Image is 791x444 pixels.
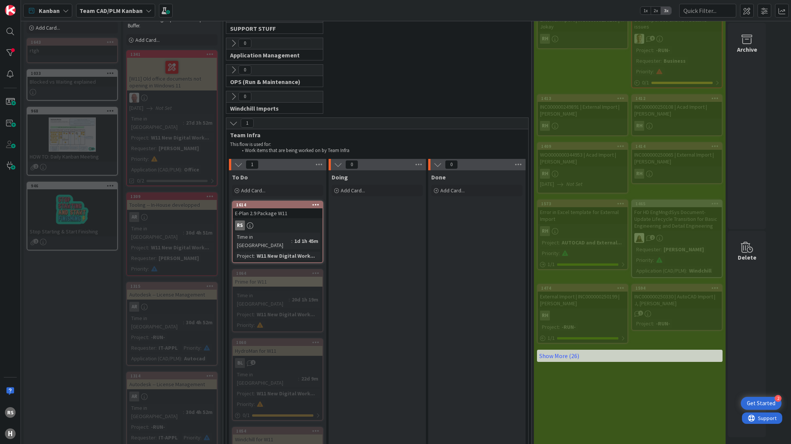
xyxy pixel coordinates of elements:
div: 1594INC000000250330 | AutoCAD Import | J, [PERSON_NAME] [632,285,722,308]
div: 1614 [236,202,322,208]
div: Time in [GEOGRAPHIC_DATA] [129,404,183,420]
a: 1341[W11] Old office documents not opening in Windows 11RK[DATE]Not SetTime in [GEOGRAPHIC_DATA]:... [126,50,218,186]
div: 1315 [127,283,217,290]
div: 1573 [538,200,627,207]
div: RS [235,220,245,230]
span: : [181,165,182,174]
span: 1 [241,119,254,128]
span: : [181,354,182,363]
input: Quick Filter... [679,4,736,17]
div: 946Stop Starting & Start Finishing [27,182,117,236]
div: BL [233,358,322,368]
div: 1413INC000000249891 | External Import | [PERSON_NAME] [538,95,627,119]
div: 1060 [236,340,322,345]
span: Done [431,173,446,181]
div: 1309 [127,193,217,200]
i: Not Set [566,181,583,187]
span: 1 [33,164,38,169]
div: 946 [27,182,117,189]
span: Add Card... [241,187,265,194]
div: Blocked vs Waiting explained [27,77,117,87]
div: 1341[W11] Old office documents not opening in Windows 11 [127,51,217,90]
div: 20d 1h 19m [290,295,320,304]
div: Priority [235,400,254,408]
span: : [254,321,255,329]
span: : [183,228,184,237]
div: Priority [634,256,653,264]
a: Show More (26) [537,350,723,362]
div: INC000000250065 | External Import | [PERSON_NAME] [632,150,722,166]
div: For HD EngMngdSys Document- Update Lifecycle Transition for Basic Engineering and Detail Engineering [632,207,722,231]
div: 0/1 [233,411,322,420]
span: OPS (Run & Maintenance) [230,78,313,86]
span: : [559,323,560,331]
div: 1614 [233,201,322,208]
div: RH [538,34,627,44]
div: INC000000250108 | Acad Import | [PERSON_NAME] [632,102,722,119]
div: 1064 [233,270,322,277]
div: 22d 9m [299,374,320,383]
div: Priority [182,433,200,442]
div: WO0000000344953 | Acad Import | [PERSON_NAME] [538,150,627,166]
span: : [653,319,654,328]
span: 1x [640,7,651,14]
span: 0/2 [137,177,144,185]
a: 1414INC000000250065 | External Import | [PERSON_NAME]RH [631,142,723,184]
span: : [559,238,560,247]
div: -RUN- [149,423,167,431]
div: RH [632,169,722,179]
div: 1060 [233,339,322,346]
span: Team Infra [230,131,519,139]
div: 1/1 [538,260,627,269]
div: W11 New Digital Work... [149,243,211,252]
div: AR [127,212,217,222]
div: RH [634,121,644,131]
div: 1409 [541,144,627,149]
div: -RUN- [560,323,578,331]
span: 1 [638,311,643,316]
div: RS [233,220,322,230]
span: : [148,155,149,163]
div: Project [129,133,148,142]
div: 1064 [236,271,322,276]
span: : [156,254,157,262]
span: : [200,344,202,352]
span: Add Card... [36,24,60,31]
div: Time in [GEOGRAPHIC_DATA] [235,233,291,249]
div: W11 New Digital Work... [255,389,317,398]
div: Windchill [687,266,713,275]
div: Project [129,333,148,341]
div: Project [634,46,653,54]
div: Open Get Started checklist, remaining modules: 2 [741,397,781,410]
div: 1309 [130,194,217,199]
div: 1465For HD EngMngdSys Document- Update Lifecycle Transition for Basic Engineering and Detail Engi... [632,200,722,231]
div: 1341 [130,52,217,57]
a: External Import | INC000000250263 | T. JokayRH [537,7,628,49]
a: Set Properties and HDR buttons issuesBOProject:-RUN-Requester:BusinessPriority:0/1 [631,7,723,88]
div: RH [540,226,550,236]
div: INC000000250330 | AutoCAD Import | J, [PERSON_NAME] [632,292,722,308]
span: SUPPORT STUFF [230,25,313,32]
a: 1064Prime for W11Time in [GEOGRAPHIC_DATA]:20d 1h 19mProject:W11 New Digital Work...Priority: [232,269,323,332]
div: 30d 4h 52m [184,408,214,416]
span: Windchill Imports [230,105,313,112]
div: -RUN- [654,319,672,328]
span: : [183,119,184,127]
div: RH [634,169,644,179]
div: 1412 [635,96,722,101]
div: Time in [GEOGRAPHIC_DATA] [129,114,183,131]
span: : [148,333,149,341]
div: Project [129,423,148,431]
span: Support [16,1,35,10]
div: [PERSON_NAME] [157,254,201,262]
div: 1413 [541,96,627,101]
div: Requester [129,254,156,262]
div: 1643 [27,39,117,46]
span: 0 / 1 [243,411,250,419]
div: 1d 1h 45m [292,237,320,245]
div: RH [538,169,627,179]
div: Prime for W11 [233,277,322,287]
div: 1314Autodesk -- License Management [127,373,217,389]
div: AR [127,302,217,312]
div: 1643rtgh [27,39,117,55]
